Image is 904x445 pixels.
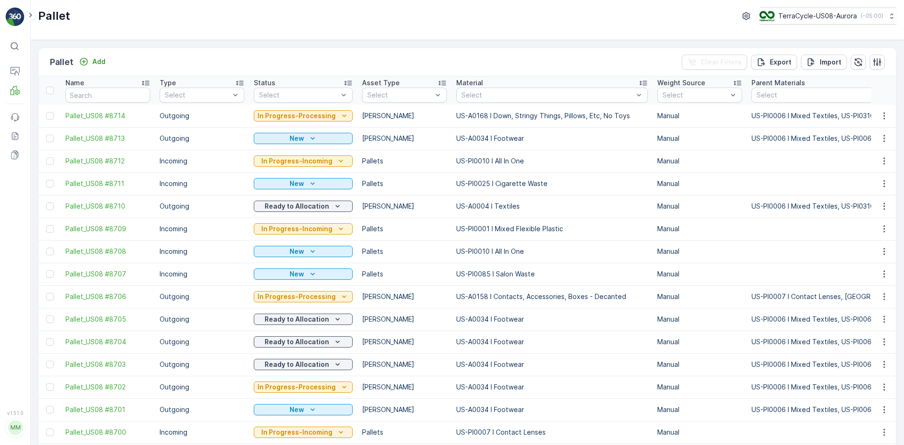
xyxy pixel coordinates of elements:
div: Toggle Row Selected [46,248,54,255]
input: Search [65,88,150,103]
p: Outgoing [160,111,244,121]
p: Incoming [160,428,244,437]
p: Pallets [362,269,447,279]
div: Toggle Row Selected [46,338,54,346]
button: New [254,178,353,189]
p: US-PI0025 I Cigarette Waste [456,179,648,188]
p: In Progress-Processing [258,382,336,392]
p: Manual [657,337,742,347]
p: [PERSON_NAME] [362,292,447,301]
div: Toggle Row Selected [46,270,54,278]
p: In Progress-Processing [258,292,336,301]
span: Pallet_US08 #8702 [65,382,150,392]
button: In Progress-Incoming [254,155,353,167]
p: US-PI0007 I Contact Lenses [456,428,648,437]
p: US-A0034 I Footwear [456,134,648,143]
p: US-A0034 I Footwear [456,382,648,392]
p: US-A0034 I Footwear [456,337,648,347]
p: Incoming [160,179,244,188]
button: New [254,133,353,144]
span: Pallet_US08 #8701 [65,405,150,414]
p: Outgoing [160,360,244,369]
p: US-A0004 I Textiles [456,202,648,211]
p: Asset Type [362,78,400,88]
button: Add [75,56,109,67]
span: Pallet_US08 #8711 [65,179,150,188]
button: New [254,268,353,280]
p: [PERSON_NAME] [362,202,447,211]
div: Toggle Row Selected [46,135,54,142]
p: [PERSON_NAME] [362,315,447,324]
div: Toggle Row Selected [46,180,54,187]
button: Ready to Allocation [254,201,353,212]
p: US-A0034 I Footwear [456,405,648,414]
p: Incoming [160,156,244,166]
div: Toggle Row Selected [46,361,54,368]
p: US-A0034 I Footwear [456,360,648,369]
p: Select [165,90,230,100]
div: Toggle Row Selected [46,293,54,300]
p: US-PI0085 I Salon Waste [456,269,648,279]
span: Pallet_US08 #8703 [65,360,150,369]
p: Manual [657,247,742,256]
a: Pallet_US08 #8712 [65,156,150,166]
p: [PERSON_NAME] [362,405,447,414]
p: New [290,134,304,143]
p: Select [461,90,633,100]
p: New [290,405,304,414]
a: Pallet_US08 #8704 [65,337,150,347]
a: Pallet_US08 #8706 [65,292,150,301]
p: Outgoing [160,382,244,392]
p: Pallets [362,428,447,437]
a: Pallet_US08 #8713 [65,134,150,143]
p: Status [254,78,275,88]
img: logo [6,8,24,26]
p: Pallets [362,247,447,256]
p: [PERSON_NAME] [362,337,447,347]
p: Manual [657,428,742,437]
p: Manual [657,315,742,324]
p: Manual [657,292,742,301]
p: In Progress-Incoming [261,224,332,234]
p: TerraCycle-US08-Aurora [778,11,857,21]
p: Outgoing [160,337,244,347]
button: MM [6,418,24,437]
p: Incoming [160,247,244,256]
p: Ready to Allocation [265,202,329,211]
p: Outgoing [160,134,244,143]
p: In Progress-Incoming [261,428,332,437]
button: Ready to Allocation [254,336,353,348]
div: Toggle Row Selected [46,225,54,233]
p: Manual [657,269,742,279]
a: Pallet_US08 #8708 [65,247,150,256]
p: Add [92,57,105,66]
button: In Progress-Incoming [254,223,353,235]
p: US-A0158 I Contacts, Accessories, Boxes - Decanted [456,292,648,301]
p: Pallets [362,224,447,234]
button: TerraCycle-US08-Aurora(-05:00) [759,8,896,24]
p: Incoming [160,269,244,279]
a: Pallet_US08 #8714 [65,111,150,121]
p: US-PI0010 I All In One [456,247,648,256]
p: US-PI0001 I Mixed Flexible Plastic [456,224,648,234]
p: Outgoing [160,315,244,324]
p: Select [367,90,432,100]
p: Manual [657,405,742,414]
button: Ready to Allocation [254,314,353,325]
a: Pallet_US08 #8710 [65,202,150,211]
p: Pallet [38,8,70,24]
p: Outgoing [160,292,244,301]
a: Pallet_US08 #8709 [65,224,150,234]
span: Pallet_US08 #8705 [65,315,150,324]
p: Name [65,78,84,88]
p: [PERSON_NAME] [362,134,447,143]
p: New [290,247,304,256]
p: Manual [657,202,742,211]
button: Ready to Allocation [254,359,353,370]
button: New [254,404,353,415]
